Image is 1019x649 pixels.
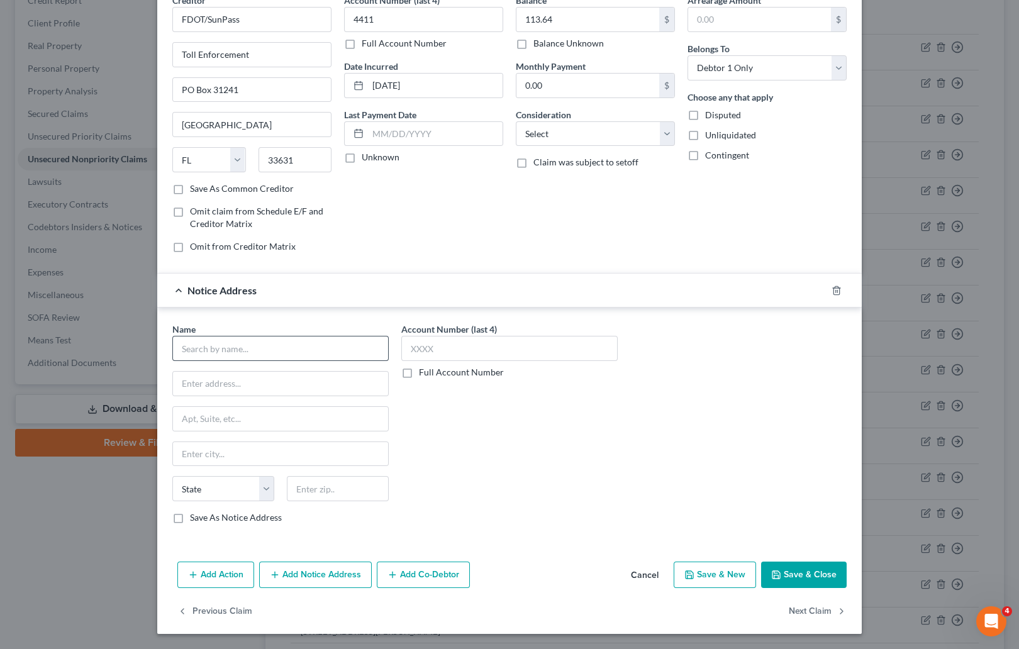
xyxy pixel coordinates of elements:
[705,150,749,160] span: Contingent
[674,562,756,588] button: Save & New
[362,151,399,164] label: Unknown
[190,511,282,524] label: Save As Notice Address
[401,336,618,361] input: XXXX
[377,562,470,588] button: Add Co-Debtor
[259,147,332,172] input: Enter zip...
[659,74,674,97] div: $
[1002,606,1012,616] span: 4
[173,78,331,102] input: Apt, Suite, etc...
[705,109,741,120] span: Disputed
[516,60,586,73] label: Monthly Payment
[976,606,1006,636] iframe: Intercom live chat
[688,91,773,104] label: Choose any that apply
[190,206,323,229] span: Omit claim from Schedule E/F and Creditor Matrix
[516,108,571,121] label: Consideration
[533,157,638,167] span: Claim was subject to setoff
[173,43,331,67] input: Enter address...
[344,7,503,32] input: XXXX
[172,324,196,335] span: Name
[533,37,604,50] label: Balance Unknown
[761,562,847,588] button: Save & Close
[621,563,669,588] button: Cancel
[516,74,659,97] input: 0.00
[419,366,504,379] label: Full Account Number
[344,108,416,121] label: Last Payment Date
[190,241,296,252] span: Omit from Creditor Matrix
[177,598,252,624] button: Previous Claim
[688,8,831,31] input: 0.00
[172,7,331,32] input: Search creditor by name...
[190,182,294,195] label: Save As Common Creditor
[368,74,503,97] input: MM/DD/YYYY
[688,43,730,54] span: Belongs To
[173,407,388,431] input: Apt, Suite, etc...
[344,60,398,73] label: Date Incurred
[705,130,756,140] span: Unliquidated
[368,122,503,146] input: MM/DD/YYYY
[831,8,846,31] div: $
[177,562,254,588] button: Add Action
[173,442,388,466] input: Enter city...
[259,562,372,588] button: Add Notice Address
[172,336,389,361] input: Search by name...
[287,476,389,501] input: Enter zip..
[187,284,257,296] span: Notice Address
[659,8,674,31] div: $
[173,372,388,396] input: Enter address...
[362,37,447,50] label: Full Account Number
[789,598,847,624] button: Next Claim
[173,113,331,136] input: Enter city...
[401,323,497,336] label: Account Number (last 4)
[516,8,659,31] input: 0.00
